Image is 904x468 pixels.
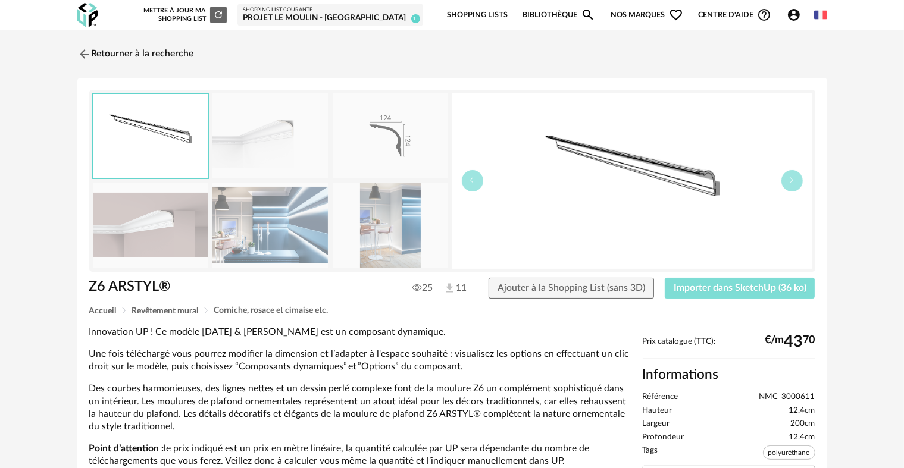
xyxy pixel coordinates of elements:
img: thumbnail.png [93,94,208,178]
span: Corniche, rosace et cimaise etc. [214,306,329,315]
span: Importer dans SketchUp (36 ko) [674,283,806,293]
span: Revêtement mural [132,307,199,315]
span: Refresh icon [213,11,224,18]
div: €/m 70 [765,337,815,347]
span: 25 [412,282,433,294]
b: Point d’attention : [89,444,164,453]
img: Téléchargements [443,282,456,294]
img: NMC_02_arstyl_z6.png [333,93,448,178]
span: 12.4cm [789,406,815,416]
span: Magnify icon [581,8,595,22]
span: Account Circle icon [787,8,806,22]
img: OXP [77,3,98,27]
span: 11 [443,282,467,295]
span: 43 [784,337,803,347]
div: Projet Le Moulin - [GEOGRAPHIC_DATA] [243,13,418,24]
span: 12.4cm [789,432,815,443]
span: Référence [643,392,678,403]
p: Innovation UP ! Ce modèle [DATE] & [PERSON_NAME] est un composant dynamique. [89,326,631,338]
span: Help Circle Outline icon [757,8,771,22]
h1: Z6 ARSTYL® [89,278,385,296]
img: NMC_02_arstyl_z6_cornices_a_cbs.jpg [93,183,208,268]
span: Hauteur [643,406,672,416]
p: Des courbes harmonieuses, des lignes nettes et un dessin perlé complexe font de la moulure Z6 un ... [89,382,631,433]
span: Account Circle icon [787,8,801,22]
a: Shopping List courante Projet Le Moulin - [GEOGRAPHIC_DATA] 15 [243,7,418,24]
button: Ajouter à la Shopping List (sans 3D) [489,278,654,299]
div: Prix catalogue (TTC): [643,337,815,359]
div: Shopping List courante [243,7,418,14]
span: Heart Outline icon [669,8,683,22]
span: Profondeur [643,432,684,443]
span: Nos marques [611,1,683,29]
span: Tags [643,445,658,463]
a: Shopping Lists [447,1,508,29]
a: BibliothèqueMagnify icon [523,1,595,29]
p: Une fois téléchargé vous pourrez modifier la dimension et l’adapter à l'espace souhaité : visuali... [89,348,631,373]
span: Largeur [643,419,670,429]
img: fr [814,8,827,21]
h2: Informations [643,366,815,384]
button: Importer dans SketchUp (36 ko) [665,278,815,299]
span: 200cm [791,419,815,429]
p: le prix indiqué est un prix en mètre linéaire, la quantité calculée par UP sera dépendante du nom... [89,442,631,468]
img: thumbnail.png [452,93,812,269]
span: Centre d'aideHelp Circle Outline icon [698,8,771,22]
span: polyuréthane [763,445,815,460]
img: NMC_02_001552.jpg [333,183,448,268]
img: NMC_02_001545.jpg [212,183,328,268]
span: Ajouter à la Shopping List (sans 3D) [498,283,645,293]
span: Accueil [89,307,117,315]
img: NMC_02_arstyl_z6_cornices_a_wbs.jpg [212,93,328,178]
span: NMC_3000611 [759,392,815,403]
img: svg+xml;base64,PHN2ZyB3aWR0aD0iMjQiIGhlaWdodD0iMjQiIHZpZXdCb3g9IjAgMCAyNCAyNCIgZmlsbD0ibm9uZSIgeG... [77,47,92,61]
div: Mettre à jour ma Shopping List [141,7,227,23]
span: 15 [411,14,420,23]
div: Breadcrumb [89,306,815,315]
a: Retourner à la recherche [77,41,194,67]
